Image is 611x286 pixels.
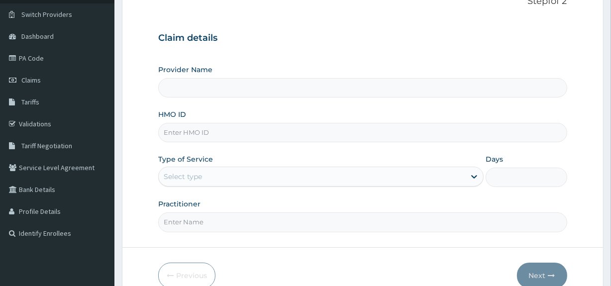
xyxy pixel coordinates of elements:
[158,109,186,119] label: HMO ID
[158,33,567,44] h3: Claim details
[158,65,212,75] label: Provider Name
[158,123,567,142] input: Enter HMO ID
[158,199,201,209] label: Practitioner
[21,141,72,150] span: Tariff Negotiation
[164,172,202,182] div: Select type
[21,97,39,106] span: Tariffs
[158,212,567,232] input: Enter Name
[21,76,41,85] span: Claims
[486,154,503,164] label: Days
[21,32,54,41] span: Dashboard
[158,154,213,164] label: Type of Service
[21,10,72,19] span: Switch Providers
